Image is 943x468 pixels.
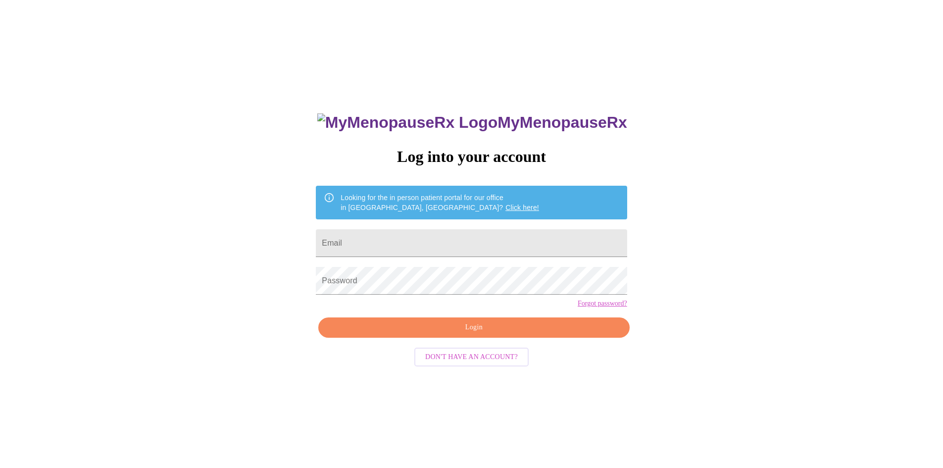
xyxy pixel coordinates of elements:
[341,189,539,216] div: Looking for the in person patient portal for our office in [GEOGRAPHIC_DATA], [GEOGRAPHIC_DATA]?
[425,351,518,364] span: Don't have an account?
[317,113,627,132] h3: MyMenopauseRx
[414,348,529,367] button: Don't have an account?
[316,148,627,166] h3: Log into your account
[578,300,627,308] a: Forgot password?
[412,352,531,360] a: Don't have an account?
[505,204,539,211] a: Click here!
[330,321,618,334] span: Login
[317,113,497,132] img: MyMenopauseRx Logo
[318,317,629,338] button: Login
